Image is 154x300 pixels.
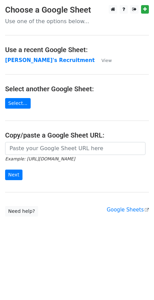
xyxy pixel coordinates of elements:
input: Paste your Google Sheet URL here [5,142,145,155]
h3: Choose a Google Sheet [5,5,149,15]
a: Select... [5,98,31,109]
h4: Copy/paste a Google Sheet URL: [5,131,149,139]
a: Need help? [5,206,38,217]
a: View [95,57,112,63]
small: Example: [URL][DOMAIN_NAME] [5,156,75,161]
a: [PERSON_NAME]'s Recruitment [5,57,95,63]
a: Google Sheets [107,207,149,213]
p: Use one of the options below... [5,18,149,25]
h4: Select another Google Sheet: [5,85,149,93]
h4: Use a recent Google Sheet: [5,46,149,54]
small: View [102,58,112,63]
input: Next [5,170,22,180]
